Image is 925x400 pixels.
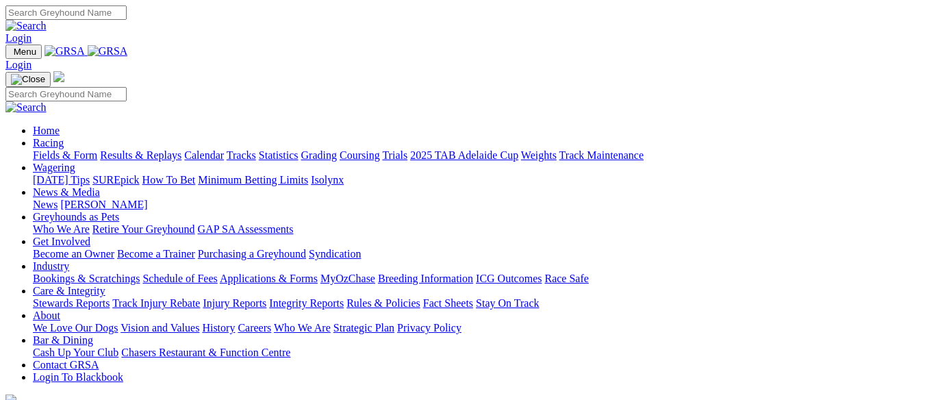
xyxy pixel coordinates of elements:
[476,273,542,284] a: ICG Outcomes
[33,211,119,223] a: Greyhounds as Pets
[5,32,31,44] a: Login
[33,248,920,260] div: Get Involved
[397,322,461,334] a: Privacy Policy
[33,285,105,297] a: Care & Integrity
[274,322,331,334] a: Who We Are
[309,248,361,260] a: Syndication
[198,248,306,260] a: Purchasing a Greyhound
[33,199,58,210] a: News
[88,45,128,58] img: GRSA
[33,174,90,186] a: [DATE] Tips
[33,223,920,236] div: Greyhounds as Pets
[238,322,271,334] a: Careers
[5,59,31,71] a: Login
[198,174,308,186] a: Minimum Betting Limits
[33,310,60,321] a: About
[33,371,123,383] a: Login To Blackbook
[378,273,473,284] a: Breeding Information
[544,273,588,284] a: Race Safe
[5,45,42,59] button: Toggle navigation
[220,273,318,284] a: Applications & Forms
[33,273,920,285] div: Industry
[33,297,920,310] div: Care & Integrity
[33,149,97,161] a: Fields & Form
[14,47,36,57] span: Menu
[33,223,90,235] a: Who We Are
[33,248,114,260] a: Become an Owner
[33,149,920,162] div: Racing
[92,223,195,235] a: Retire Your Greyhound
[198,223,294,235] a: GAP SA Assessments
[121,322,199,334] a: Vision and Values
[5,5,127,20] input: Search
[5,101,47,114] img: Search
[340,149,380,161] a: Coursing
[33,347,118,358] a: Cash Up Your Club
[33,334,93,346] a: Bar & Dining
[184,149,224,161] a: Calendar
[346,297,420,309] a: Rules & Policies
[33,125,60,136] a: Home
[320,273,375,284] a: MyOzChase
[227,149,256,161] a: Tracks
[521,149,557,161] a: Weights
[121,347,290,358] a: Chasers Restaurant & Function Centre
[112,297,200,309] a: Track Injury Rebate
[92,174,139,186] a: SUREpick
[5,87,127,101] input: Search
[33,174,920,186] div: Wagering
[202,322,235,334] a: History
[33,273,140,284] a: Bookings & Scratchings
[142,273,217,284] a: Schedule of Fees
[45,45,85,58] img: GRSA
[33,186,100,198] a: News & Media
[33,322,118,334] a: We Love Our Dogs
[33,162,75,173] a: Wagering
[269,297,344,309] a: Integrity Reports
[559,149,644,161] a: Track Maintenance
[142,174,196,186] a: How To Bet
[301,149,337,161] a: Grading
[333,322,394,334] a: Strategic Plan
[203,297,266,309] a: Injury Reports
[33,199,920,211] div: News & Media
[117,248,195,260] a: Become a Trainer
[259,149,299,161] a: Statistics
[100,149,181,161] a: Results & Replays
[410,149,518,161] a: 2025 TAB Adelaide Cup
[11,74,45,85] img: Close
[33,137,64,149] a: Racing
[53,71,64,82] img: logo-grsa-white.png
[60,199,147,210] a: [PERSON_NAME]
[5,20,47,32] img: Search
[5,72,51,87] button: Toggle navigation
[476,297,539,309] a: Stay On Track
[33,297,110,309] a: Stewards Reports
[33,347,920,359] div: Bar & Dining
[382,149,407,161] a: Trials
[311,174,344,186] a: Isolynx
[33,322,920,334] div: About
[423,297,473,309] a: Fact Sheets
[33,260,69,272] a: Industry
[33,236,90,247] a: Get Involved
[33,359,99,371] a: Contact GRSA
